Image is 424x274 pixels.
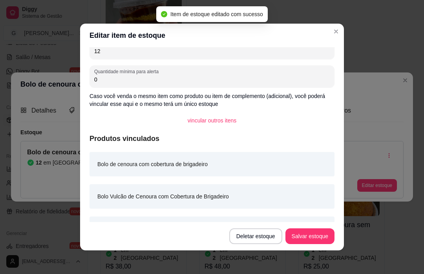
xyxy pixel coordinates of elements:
input: Quantidade mínima para alerta [94,76,330,83]
header: Editar item de estoque [80,24,344,47]
p: Caso você venda o mesmo item como produto ou item de complemento (adicional), você poderá vincula... [90,92,334,108]
article: Bolo de cenoura com cobertura de brigadeiro [97,160,208,168]
button: vincular outros itens [181,113,243,128]
article: Bolo Vulcão de Cenoura com Cobertura de Brigadeiro [97,192,229,201]
button: Salvar estoque [285,228,334,244]
button: Close [330,25,342,38]
input: Quantidade em estoque [94,47,330,55]
span: check-circle [161,11,167,17]
article: Produtos vinculados [90,133,334,144]
span: Item de estoque editado com sucesso [170,11,263,17]
label: Quantidade mínima para alerta [94,68,161,75]
button: Deletar estoque [229,228,282,244]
